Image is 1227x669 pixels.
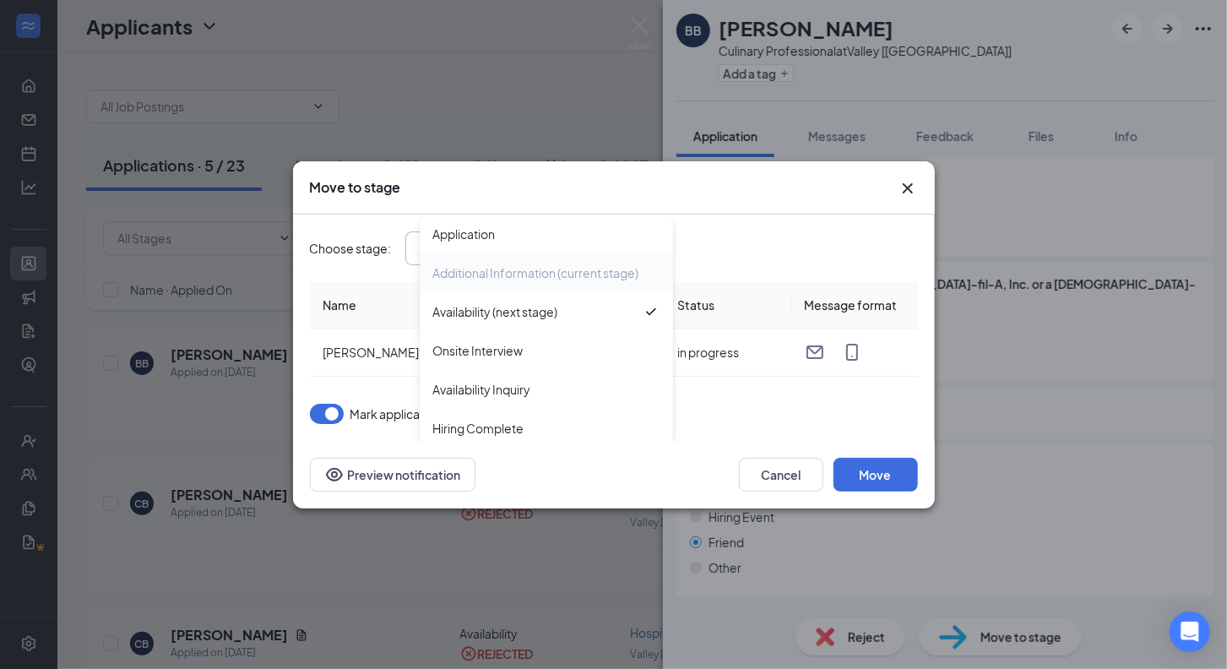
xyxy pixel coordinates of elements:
[643,303,660,320] svg: Checkmark
[433,264,639,282] div: Additional Information (current stage)
[324,465,345,485] svg: Eye
[323,345,420,360] span: [PERSON_NAME]
[805,342,825,362] svg: Email
[350,404,669,424] span: Mark applicant(s) as Completed for Additional Information
[433,419,524,438] div: Hiring Complete
[310,282,665,329] th: Name
[898,178,918,199] svg: Cross
[433,341,524,360] div: Onsite Interview
[433,380,531,399] div: Availability Inquiry
[1170,612,1210,652] div: Open Intercom Messenger
[310,458,475,492] button: Preview notificationEye
[842,342,862,362] svg: MobileSms
[433,225,496,243] div: Application
[898,178,918,199] button: Close
[791,282,918,329] th: Message format
[665,282,791,329] th: Status
[310,239,392,258] span: Choose stage :
[833,458,918,492] button: Move
[739,458,823,492] button: Cancel
[433,302,558,321] div: Availability (next stage)
[310,178,401,197] h3: Move to stage
[665,329,791,377] td: in progress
